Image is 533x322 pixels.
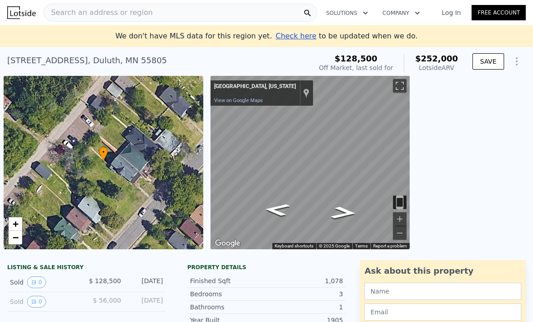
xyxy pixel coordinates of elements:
button: View historical data [27,276,46,288]
input: Email [365,303,521,321]
button: Toggle motion tracking [393,196,407,209]
button: Toggle fullscreen view [393,79,407,93]
a: Log In [431,8,472,17]
span: $128,500 [335,54,378,63]
div: [GEOGRAPHIC_DATA], [US_STATE] [214,83,296,90]
img: Google [213,238,243,249]
div: [DATE] [128,276,163,288]
div: Sold [10,276,79,288]
button: Zoom out [393,226,407,240]
span: Check here [276,32,316,40]
div: 3 [266,289,343,299]
div: Map [210,76,410,249]
div: Off Market, last sold for [319,63,393,72]
button: Zoom in [393,212,407,226]
button: SAVE [472,53,504,70]
button: Solutions [319,5,375,21]
a: Show location on map [303,88,309,98]
span: $252,000 [415,54,458,63]
div: 1,078 [266,276,343,285]
div: [STREET_ADDRESS] , Duluth , MN 55805 [7,54,167,67]
span: − [13,232,19,243]
path: Go Northeast [252,200,301,219]
div: We don't have MLS data for this region yet. [115,31,417,42]
span: + [13,218,19,229]
div: Finished Sqft [190,276,266,285]
button: Company [375,5,427,21]
button: View historical data [27,296,46,308]
a: Report a problem [373,243,407,248]
div: [DATE] [128,296,163,308]
div: Bedrooms [190,289,266,299]
div: Bathrooms [190,303,266,312]
a: Zoom in [9,217,22,231]
span: $ 56,000 [93,297,121,304]
span: Search an address or region [44,7,153,18]
button: Show Options [508,52,526,70]
div: Street View [210,76,410,249]
button: Keyboard shortcuts [275,243,313,249]
div: LISTING & SALE HISTORY [7,264,166,273]
img: Lotside [7,6,36,19]
path: Go Southwest [319,203,368,222]
a: Terms (opens in new tab) [355,243,368,248]
span: © 2025 Google [319,243,350,248]
span: • [99,148,108,156]
a: Free Account [472,5,526,20]
a: Open this area in Google Maps (opens a new window) [213,238,243,249]
div: • [99,147,108,163]
div: 1 [266,303,343,312]
div: Ask about this property [365,265,521,277]
input: Name [365,283,521,300]
div: Lotside ARV [415,63,458,72]
a: View on Google Maps [214,98,263,103]
div: to be updated when we do. [276,31,417,42]
a: Zoom out [9,231,22,244]
span: $ 128,500 [89,277,121,285]
div: Sold [10,296,79,308]
div: Property details [187,264,346,271]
